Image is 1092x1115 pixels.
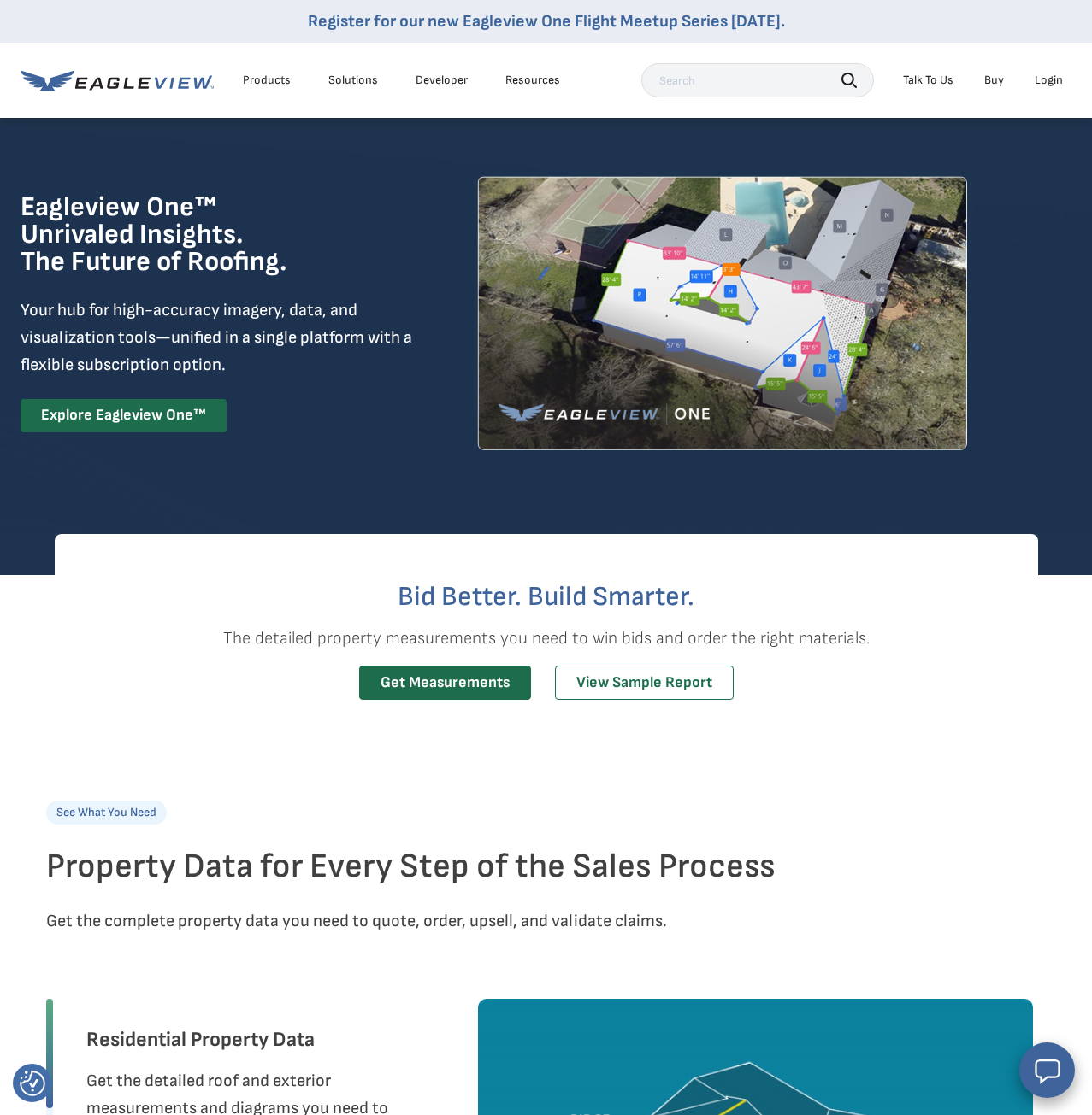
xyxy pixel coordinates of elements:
h1: Eagleview One™ Unrivaled Insights. The Future of Roofing. [21,194,374,276]
a: Buy [984,73,1004,88]
h2: Bid Better. Build Smarter. [55,584,1038,611]
button: Consent Preferences [20,1071,45,1096]
h2: Property Data for Every Step of the Sales Process [46,846,1047,887]
a: Explore Eagleview One™ [21,399,227,432]
button: Open chat window [1019,1042,1075,1098]
a: Get Measurements [359,666,531,701]
p: See What You Need [46,801,167,825]
input: Search [641,63,874,97]
a: Register for our new Eagleview One Flight Meetup Series [DATE]. [308,11,785,32]
p: Get the complete property data you need to quote, order, upsell, and validate claims. [46,907,1047,935]
div: Talk To Us [903,73,953,88]
a: Developer [416,73,468,88]
h3: Residential Property Data [86,1026,315,1053]
p: Your hub for high-accuracy imagery, data, and visualization tools—unified in a single platform wi... [21,296,416,379]
img: Revisit consent button [20,1071,45,1096]
div: Solutions [328,73,378,88]
div: Resources [505,73,560,88]
div: Login [1035,73,1063,88]
a: View Sample Report [555,666,734,701]
div: Products [243,73,291,88]
p: The detailed property measurements you need to win bids and order the right materials. [55,625,1038,652]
